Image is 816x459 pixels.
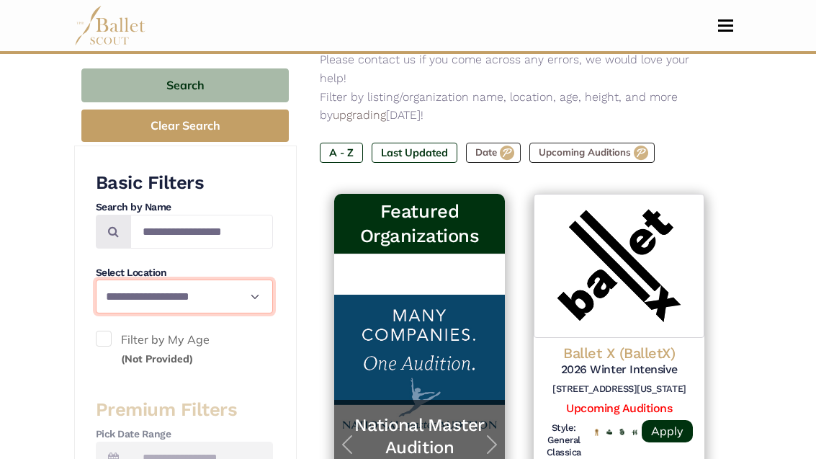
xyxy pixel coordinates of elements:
a: upgrading [333,109,386,122]
a: Apply [642,421,693,443]
h4: Search by Name [96,201,273,215]
label: Upcoming Auditions [529,143,655,164]
h4: Select Location [96,267,273,281]
a: Upcoming Auditions [566,402,672,416]
label: Last Updated [372,143,457,164]
h3: Basic Filters [96,171,273,195]
img: Offers Scholarship [619,429,625,436]
small: (Not Provided) [121,353,193,366]
h3: Premium Filters [96,398,273,422]
input: Search by names... [130,215,273,249]
h5: 2026 Winter Intensive [545,363,693,378]
button: Clear Search [81,110,289,143]
img: National [594,429,600,437]
button: Search [81,69,289,103]
label: Filter by My Age [96,331,273,368]
label: Date [466,143,521,164]
img: In Person [632,430,637,436]
img: Offers Financial Aid [606,430,612,435]
img: Logo [534,195,704,339]
h4: Ballet X (BalletX) [545,344,693,363]
p: Filter by listing/organization name, location, age, height, and more by [DATE]! [320,89,719,125]
label: A - Z [320,143,363,164]
h4: Pick Date Range [96,428,273,442]
h3: Featured Organizations [346,200,493,249]
button: Toggle navigation [709,19,743,32]
p: Please contact us if you come across any errors, we would love your help! [320,51,719,88]
h6: [STREET_ADDRESS][US_STATE] [545,384,693,396]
